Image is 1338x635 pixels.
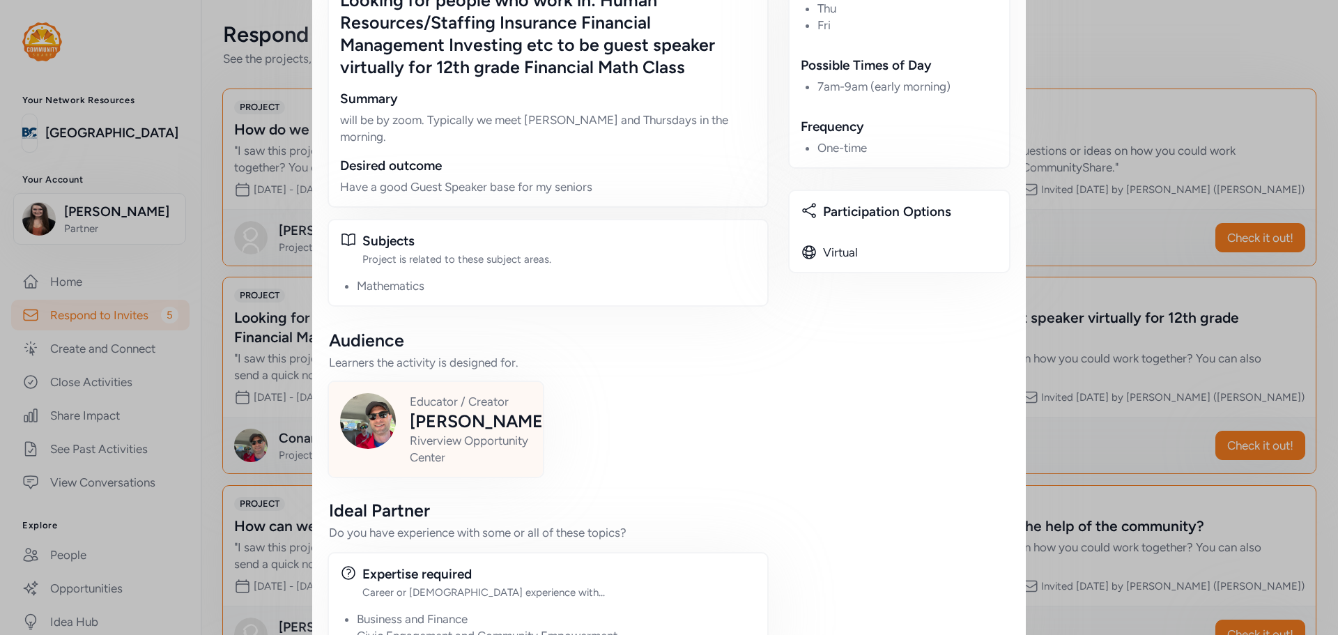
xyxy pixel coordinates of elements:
[817,78,998,95] li: 7am-9am (early morning)
[801,117,998,137] div: Frequency
[362,586,756,599] div: Career or [DEMOGRAPHIC_DATA] experience with...
[357,611,756,627] li: Business and Finance
[410,410,548,432] div: [PERSON_NAME]
[362,252,756,266] div: Project is related to these subject areas.
[329,354,767,371] div: Learners the activity is designed for.
[340,156,756,176] div: Desired outcome
[410,393,548,410] div: Educator / Creator
[823,244,858,261] div: Virtual
[817,139,998,156] li: One-time
[817,17,998,33] li: Fri
[329,499,767,521] div: Ideal Partner
[410,432,548,466] div: Riverview Opportunity Center
[340,393,396,449] img: Avatar
[340,178,756,195] p: Have a good Guest Speaker base for my seniors
[329,524,767,541] div: Do you have experience with some or all of these topics?
[362,565,756,584] div: Expertise required
[823,202,998,222] div: Participation Options
[329,329,767,351] div: Audience
[340,112,756,145] p: will be by zoom. Typically we meet [PERSON_NAME] and Thursdays in the morning.
[362,231,756,251] div: Subjects
[340,89,756,109] div: Summary
[801,56,998,75] div: Possible Times of Day
[357,277,756,294] li: Mathematics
